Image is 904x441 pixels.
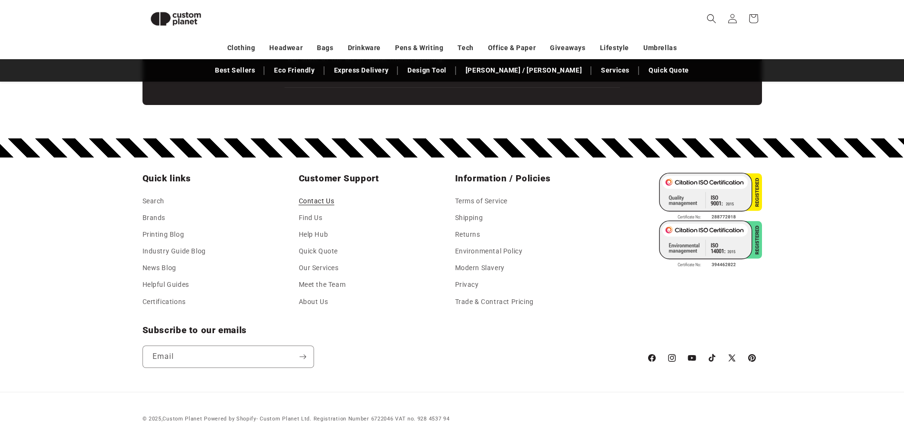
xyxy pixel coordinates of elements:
[461,62,587,79] a: [PERSON_NAME] / [PERSON_NAME]
[455,226,480,243] a: Returns
[299,276,346,293] a: Meet the Team
[163,416,202,422] a: Custom Planet
[596,62,634,79] a: Services
[455,210,483,226] a: Shipping
[210,62,260,79] a: Best Sellers
[455,173,606,184] h2: Information / Policies
[299,243,338,260] a: Quick Quote
[269,40,303,56] a: Headwear
[455,243,523,260] a: Environmental Policy
[299,294,328,310] a: About Us
[701,8,722,29] summary: Search
[488,40,536,56] a: Office & Paper
[204,416,256,422] a: Powered by Shopify
[293,346,314,368] button: Subscribe
[142,195,165,210] a: Search
[227,40,255,56] a: Clothing
[455,260,505,276] a: Modern Slavery
[395,40,443,56] a: Pens & Writing
[550,40,585,56] a: Giveaways
[317,40,333,56] a: Bags
[643,40,677,56] a: Umbrellas
[299,226,328,243] a: Help Hub
[329,62,394,79] a: Express Delivery
[299,210,323,226] a: Find Us
[403,62,451,79] a: Design Tool
[659,220,762,268] img: ISO 14001 Certified
[142,210,166,226] a: Brands
[142,294,186,310] a: Certifications
[644,62,694,79] a: Quick Quote
[455,294,534,310] a: Trade & Contract Pricing
[600,40,629,56] a: Lifestyle
[269,62,319,79] a: Eco Friendly
[142,173,293,184] h2: Quick links
[142,243,206,260] a: Industry Guide Blog
[142,226,184,243] a: Printing Blog
[142,260,176,276] a: News Blog
[142,4,209,34] img: Custom Planet
[299,173,449,184] h2: Customer Support
[142,325,637,336] h2: Subscribe to our emails
[455,195,508,210] a: Terms of Service
[142,276,189,293] a: Helpful Guides
[455,276,479,293] a: Privacy
[142,416,203,422] small: © 2025,
[299,195,335,210] a: Contact Us
[204,416,449,422] small: - Custom Planet Ltd. Registration Number 6722046 VAT no. 928 4537 94
[299,260,339,276] a: Our Services
[457,40,473,56] a: Tech
[659,173,762,220] img: ISO 9001 Certified
[745,338,904,441] iframe: Chat Widget
[348,40,381,56] a: Drinkware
